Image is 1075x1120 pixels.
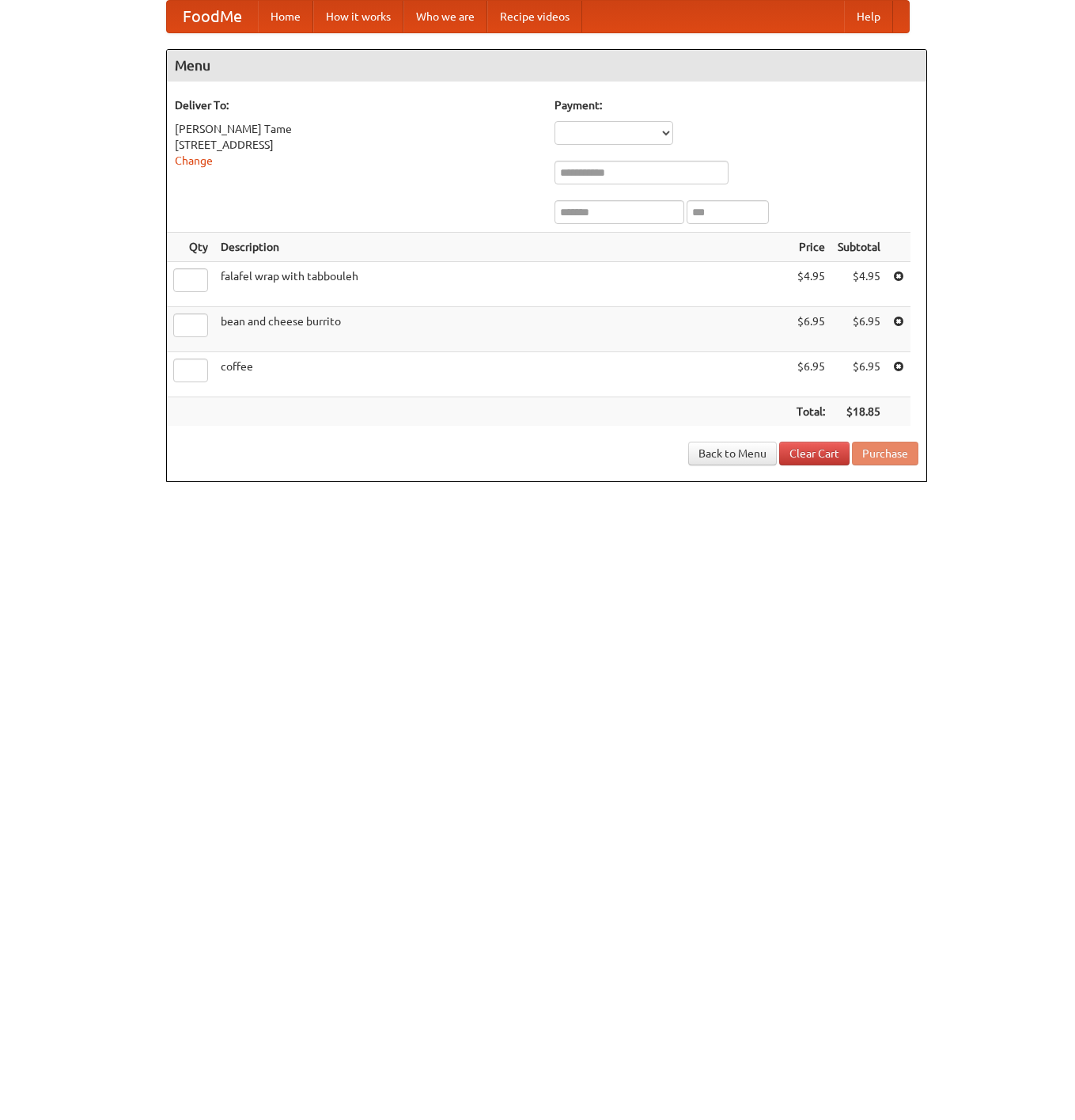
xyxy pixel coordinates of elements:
[175,137,539,153] div: [STREET_ADDRESS]
[313,1,403,32] a: How it works
[555,97,918,113] h5: Payment:
[175,121,539,137] div: [PERSON_NAME] Tame
[790,233,831,262] th: Price
[688,442,777,465] a: Back to Menu
[175,97,539,113] h5: Deliver To:
[831,397,887,427] th: $18.85
[167,1,258,32] a: FoodMe
[790,262,831,307] td: $4.95
[167,233,214,262] th: Qty
[258,1,313,32] a: Home
[790,307,831,352] td: $6.95
[852,442,918,465] button: Purchase
[790,352,831,397] td: $6.95
[214,262,790,307] td: falafel wrap with tabbouleh
[167,50,926,82] h4: Menu
[831,262,887,307] td: $4.95
[403,1,487,32] a: Who we are
[831,352,887,397] td: $6.95
[214,307,790,352] td: bean and cheese burrito
[790,397,831,427] th: Total:
[487,1,582,32] a: Recipe videos
[214,352,790,397] td: coffee
[175,154,213,167] a: Change
[831,307,887,352] td: $6.95
[779,442,850,465] a: Clear Cart
[844,1,893,32] a: Help
[831,233,887,262] th: Subtotal
[214,233,790,262] th: Description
